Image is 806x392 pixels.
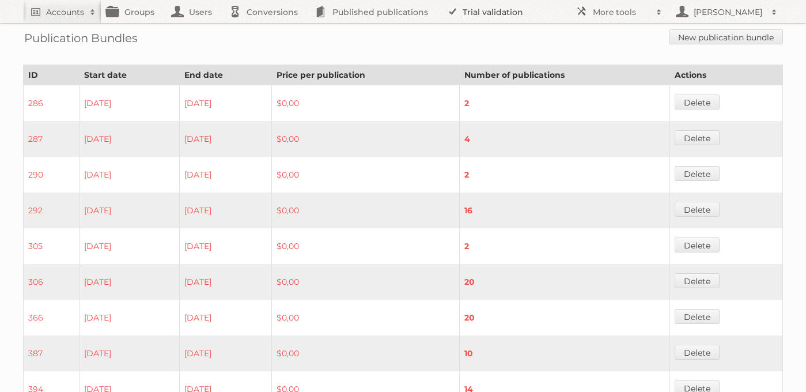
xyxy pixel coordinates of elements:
a: Delete [675,273,720,288]
td: [DATE] [179,121,271,157]
td: $0,00 [272,193,460,228]
td: [DATE] [179,85,271,122]
a: Delete [675,238,720,252]
th: Price per publication [272,65,460,85]
td: [DATE] [179,300,271,336]
td: 286 [24,85,80,122]
strong: 10 [464,348,473,359]
td: 305 [24,228,80,264]
th: End date [179,65,271,85]
h2: Accounts [46,6,84,18]
a: Delete [675,130,720,145]
td: 387 [24,336,80,371]
h2: More tools [593,6,650,18]
a: Delete [675,345,720,360]
h2: Publication Bundles [24,29,138,47]
td: [DATE] [80,264,180,300]
h2: [PERSON_NAME] [691,6,766,18]
td: $0,00 [272,85,460,122]
strong: 2 [464,98,469,108]
td: 292 [24,193,80,228]
strong: 2 [464,241,469,251]
strong: 4 [464,134,470,144]
td: [DATE] [179,228,271,264]
td: 287 [24,121,80,157]
a: Delete [675,166,720,181]
a: Delete [675,202,720,217]
td: [DATE] [80,228,180,264]
td: [DATE] [179,157,271,193]
td: 366 [24,300,80,336]
a: Delete [675,95,720,110]
td: 306 [24,264,80,300]
td: [DATE] [179,336,271,371]
td: $0,00 [272,336,460,371]
td: [DATE] [80,336,180,371]
td: [DATE] [80,193,180,228]
td: [DATE] [80,300,180,336]
strong: 2 [464,169,469,180]
td: $0,00 [272,157,460,193]
td: [DATE] [179,193,271,228]
th: Actions [669,65,783,85]
th: Start date [80,65,180,85]
td: $0,00 [272,264,460,300]
strong: 20 [464,277,475,287]
td: $0,00 [272,121,460,157]
td: [DATE] [80,157,180,193]
a: New publication bundle [669,29,783,44]
td: $0,00 [272,300,460,336]
td: [DATE] [80,85,180,122]
th: Number of publications [460,65,669,85]
td: $0,00 [272,228,460,264]
strong: 16 [464,205,472,216]
th: ID [24,65,80,85]
td: [DATE] [179,264,271,300]
td: [DATE] [80,121,180,157]
a: Delete [675,309,720,324]
strong: 20 [464,312,475,323]
td: 290 [24,157,80,193]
